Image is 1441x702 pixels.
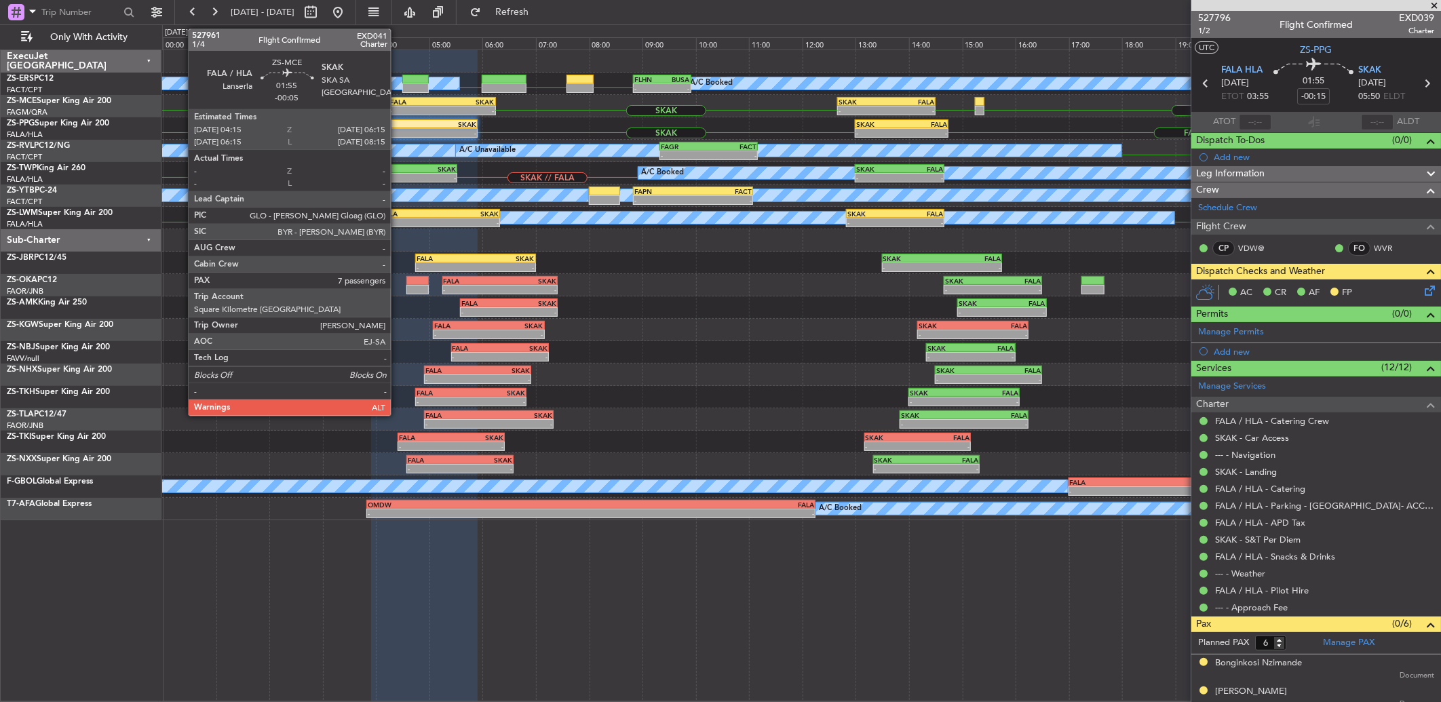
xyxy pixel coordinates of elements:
div: 15:00 [963,37,1016,50]
div: 03:00 [323,37,377,50]
div: - [410,174,456,182]
div: 02:00 [269,37,323,50]
div: - [709,151,756,159]
div: SKAK [919,321,973,330]
div: - [500,353,547,361]
span: ELDT [1383,90,1405,104]
span: ALDT [1397,115,1419,129]
span: (0/6) [1392,617,1412,631]
span: Crew [1196,182,1219,198]
a: ZS-NXXSuper King Air 200 [7,455,111,463]
a: ZS-ERSPC12 [7,75,54,83]
div: SKAK [927,344,971,352]
div: FALA [364,165,410,173]
span: Dispatch To-Dos [1196,133,1265,149]
span: ZS-NHX [7,366,37,374]
a: FAOR/JNB [7,421,43,431]
div: FALA [973,321,1027,330]
div: Add new [1214,151,1434,163]
a: Manage PAX [1323,636,1375,650]
div: SKAK [478,366,530,374]
div: 13:00 [856,37,909,50]
span: ZS-YTB [7,187,35,195]
div: - [662,84,690,92]
a: ZS-PPGSuper King Air 200 [7,119,109,128]
a: ZS-RVLPC12/NG [7,142,70,150]
div: - [425,129,477,137]
span: CR [1275,286,1286,300]
span: 03:55 [1247,90,1269,104]
div: FALA [444,277,500,285]
a: ZS-TLAPC12/47 [7,410,66,418]
div: 05:00 [429,37,483,50]
a: F-GBOLGlobal Express [7,477,93,486]
span: EXD039 [1399,11,1434,25]
div: - [883,263,942,271]
div: - [478,375,530,383]
div: SKAK [936,366,988,374]
span: ZS-TKI [7,433,31,441]
a: ZS-NBJSuper King Air 200 [7,343,110,351]
div: FALA [993,277,1041,285]
div: FALA [964,411,1027,419]
span: AF [1309,286,1320,300]
div: - [973,330,1027,338]
div: 06:00 [482,37,536,50]
a: FAOR/JNB [7,286,43,296]
a: ZS-OKAPC12 [7,276,57,284]
a: VDW@ [1238,242,1269,254]
div: Bonginkosi Nzimande [1215,657,1302,670]
span: Only With Activity [35,33,143,42]
div: FALA [434,321,488,330]
a: ZS-KGWSuper King Air 200 [7,321,113,329]
div: - [926,465,978,473]
div: - [1070,487,1375,495]
div: FALA [896,210,943,218]
div: 11:00 [749,37,803,50]
div: A/C Booked [642,163,685,183]
div: FALA [1002,299,1045,307]
span: Services [1196,361,1231,376]
span: (12/12) [1381,360,1412,374]
div: SKAK [451,433,503,442]
a: --- - Navigation [1215,449,1275,461]
div: - [964,397,1018,406]
div: SKAK [500,277,556,285]
a: SKAK - Landing [1215,466,1277,477]
div: - [440,218,499,227]
span: Leg Information [1196,166,1265,182]
span: ZS-LWM [7,209,38,217]
div: - [591,509,814,518]
span: 527796 [1198,11,1231,25]
div: - [988,375,1041,383]
div: - [434,330,488,338]
div: FALA [461,299,509,307]
div: A/C Unavailable [459,140,516,161]
div: SKAK [945,277,993,285]
a: WVR [1374,242,1404,254]
span: ZS-TLA [7,410,34,418]
div: FALA [591,501,814,509]
span: Refresh [484,7,541,17]
a: SKAK - Car Access [1215,432,1289,444]
div: [DATE] - [DATE] [165,27,217,39]
div: - [902,129,947,137]
a: FALA / HLA - Catering [1215,483,1305,494]
a: --- - Approach Fee [1215,602,1288,613]
button: Only With Activity [15,26,147,48]
span: AC [1240,286,1252,300]
div: SKAK [883,254,942,262]
span: Pax [1196,617,1211,632]
div: - [847,218,895,227]
div: 18:00 [1122,37,1176,50]
div: SKAK [856,165,900,173]
div: SKAK [866,433,918,442]
div: - [919,330,973,338]
div: - [408,465,460,473]
div: SKAK [875,456,927,464]
div: - [856,174,900,182]
a: T7-AFAGlobal Express [7,500,92,508]
a: FALA / HLA - Catering Crew [1215,415,1329,427]
div: FALA [425,411,488,419]
a: FALA / HLA - Pilot Hire [1215,585,1309,596]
